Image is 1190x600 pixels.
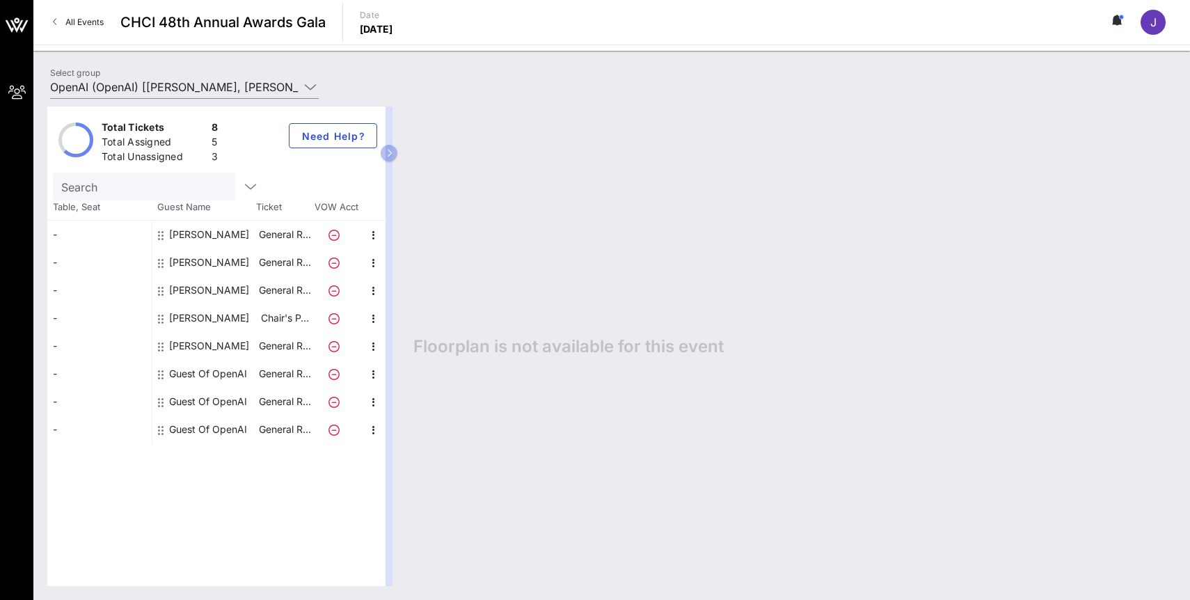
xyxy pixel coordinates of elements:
[45,11,112,33] a: All Events
[102,135,206,152] div: Total Assigned
[257,248,312,276] p: General R…
[257,332,312,360] p: General R…
[257,276,312,304] p: General R…
[256,200,312,214] span: Ticket
[169,332,249,360] div: Mattie Zazueta
[47,360,152,388] div: -
[312,200,360,214] span: VOW Acct
[212,135,218,152] div: 5
[257,304,312,332] p: Chair's P…
[50,68,100,78] label: Select group
[257,221,312,248] p: General R…
[301,130,365,142] span: Need Help?
[257,388,312,416] p: General R…
[47,276,152,304] div: -
[47,304,152,332] div: -
[47,200,152,214] span: Table, Seat
[413,336,724,357] span: Floorplan is not available for this event
[212,150,218,167] div: 3
[120,12,326,33] span: CHCI 48th Annual Awards Gala
[102,120,206,138] div: Total Tickets
[169,276,249,304] div: Luis Sante
[47,248,152,276] div: -
[152,200,256,214] span: Guest Name
[65,17,104,27] span: All Events
[212,120,218,138] div: 8
[47,416,152,443] div: -
[47,332,152,360] div: -
[169,416,247,443] div: Guest Of OpenAI
[169,304,249,332] div: Marisa Moret
[289,123,377,148] button: Need Help?
[169,360,247,388] div: Guest Of OpenAI
[1150,15,1157,29] span: J
[360,22,393,36] p: [DATE]
[257,360,312,388] p: General R…
[169,221,249,248] div: Claudia Fischer
[360,8,393,22] p: Date
[47,388,152,416] div: -
[102,150,206,167] div: Total Unassigned
[1141,10,1166,35] div: J
[257,416,312,443] p: General R…
[169,388,247,416] div: Guest Of OpenAI
[169,248,249,276] div: Felipe Millon
[47,221,152,248] div: -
